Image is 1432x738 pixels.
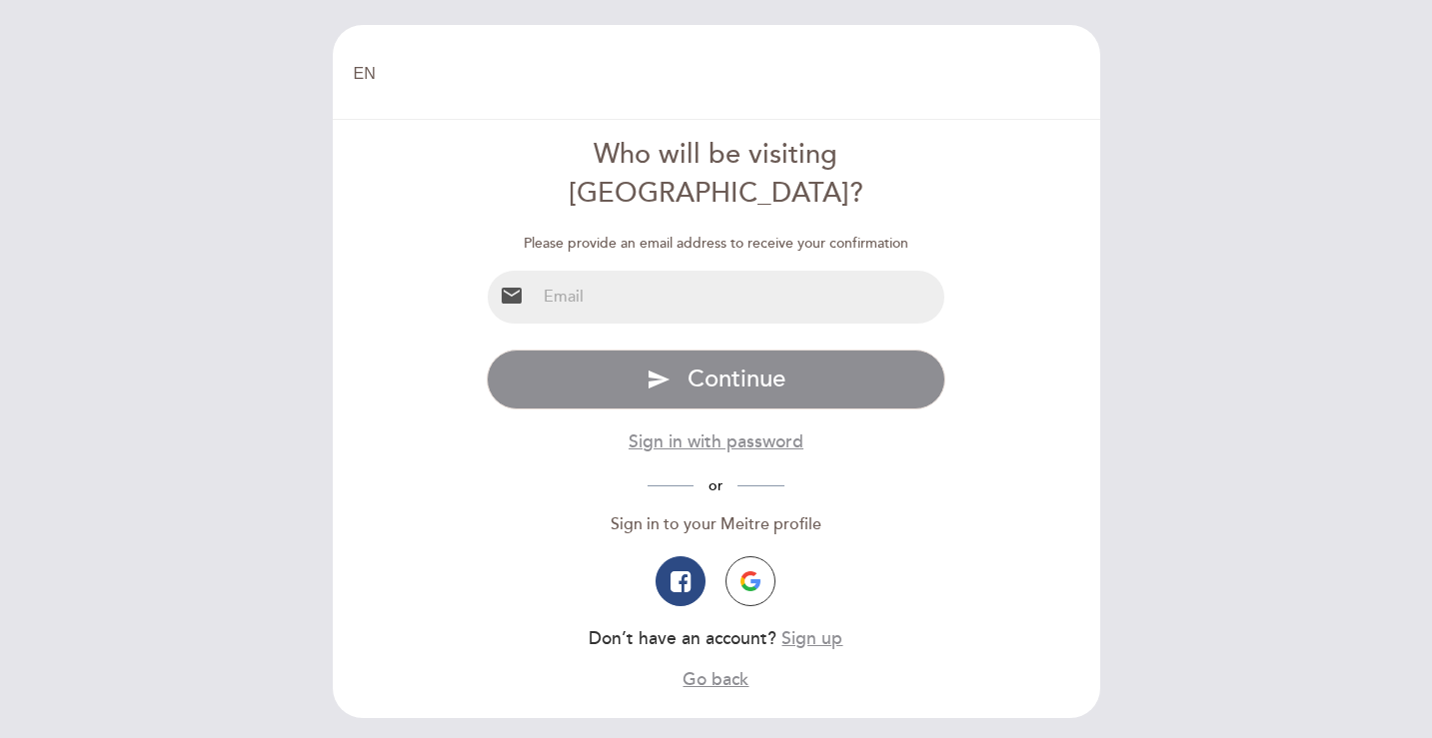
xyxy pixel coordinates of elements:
[487,513,945,536] div: Sign in to your Meitre profile
[688,365,785,393] span: Continue
[647,368,671,391] i: send
[740,571,760,591] img: icon-google.png
[487,234,945,254] div: Please provide an email address to receive your confirmation
[781,626,842,651] button: Sign up
[683,667,748,692] button: Go back
[500,284,524,308] i: email
[487,136,945,214] div: Who will be visiting [GEOGRAPHIC_DATA]?
[694,477,737,494] span: or
[629,429,803,454] button: Sign in with password
[487,350,945,409] button: send Continue
[536,271,944,324] input: Email
[589,628,776,649] span: Don’t have an account?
